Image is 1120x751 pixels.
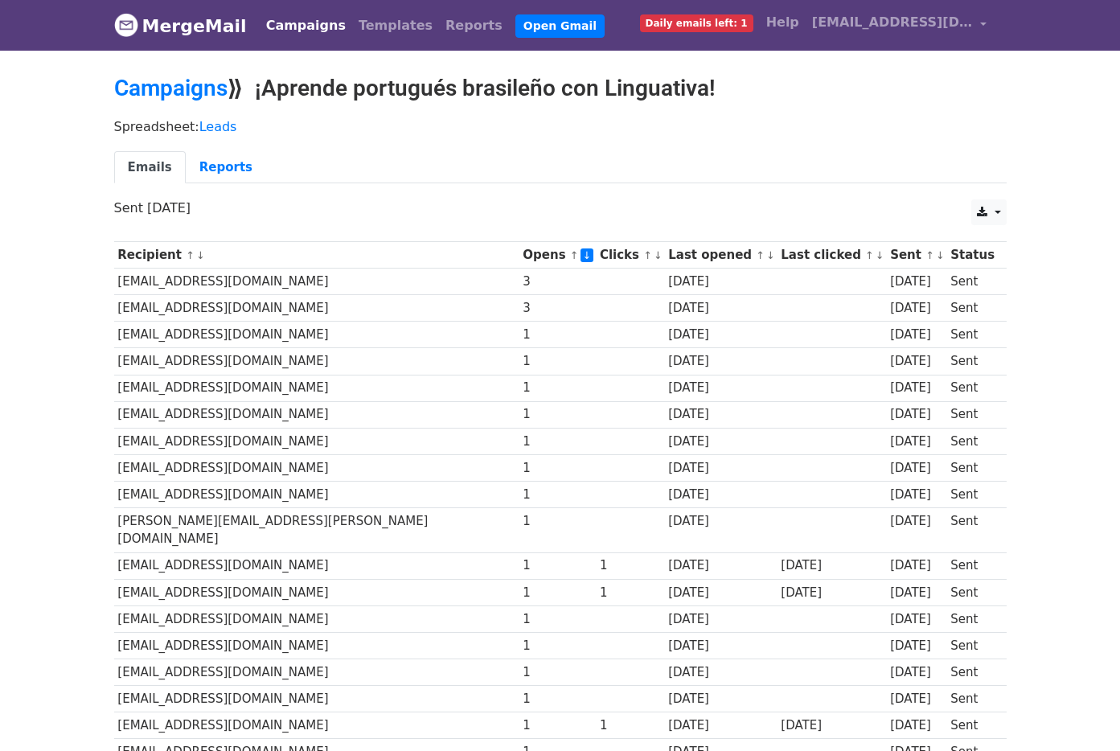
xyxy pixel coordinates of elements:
[781,716,882,735] div: [DATE]
[756,249,765,261] a: ↑
[777,242,887,269] th: Last clicked
[946,552,998,579] td: Sent
[114,454,519,481] td: [EMAIL_ADDRESS][DOMAIN_NAME]
[114,579,519,605] td: [EMAIL_ADDRESS][DOMAIN_NAME]
[114,712,519,739] td: [EMAIL_ADDRESS][DOMAIN_NAME]
[114,322,519,348] td: [EMAIL_ADDRESS][DOMAIN_NAME]
[890,405,943,424] div: [DATE]
[946,348,998,375] td: Sent
[114,13,138,37] img: MergeMail logo
[664,242,777,269] th: Last opened
[890,299,943,318] div: [DATE]
[523,379,592,397] div: 1
[199,119,237,134] a: Leads
[946,605,998,632] td: Sent
[946,322,998,348] td: Sent
[946,481,998,507] td: Sent
[890,433,943,451] div: [DATE]
[523,637,592,655] div: 1
[806,6,994,44] a: [EMAIL_ADDRESS][DOMAIN_NAME]
[114,9,247,43] a: MergeMail
[523,459,592,478] div: 1
[890,690,943,708] div: [DATE]
[643,249,652,261] a: ↑
[766,249,775,261] a: ↓
[890,716,943,735] div: [DATE]
[946,242,998,269] th: Status
[946,659,998,686] td: Sent
[596,242,664,269] th: Clicks
[781,556,882,575] div: [DATE]
[114,552,519,579] td: [EMAIL_ADDRESS][DOMAIN_NAME]
[946,454,998,481] td: Sent
[114,508,519,553] td: [PERSON_NAME][EMAIL_ADDRESS][PERSON_NAME][DOMAIN_NAME]
[668,556,773,575] div: [DATE]
[570,249,579,261] a: ↑
[640,14,753,32] span: Daily emails left: 1
[523,716,592,735] div: 1
[114,605,519,632] td: [EMAIL_ADDRESS][DOMAIN_NAME]
[523,610,592,629] div: 1
[114,75,1007,102] h2: ⟫ ¡Aprende portugués brasileño con Linguativa!
[668,610,773,629] div: [DATE]
[668,352,773,371] div: [DATE]
[600,716,661,735] div: 1
[668,459,773,478] div: [DATE]
[946,632,998,659] td: Sent
[519,242,597,269] th: Opens
[668,716,773,735] div: [DATE]
[781,584,882,602] div: [DATE]
[668,690,773,708] div: [DATE]
[523,690,592,708] div: 1
[890,273,943,291] div: [DATE]
[523,556,592,575] div: 1
[890,584,943,602] div: [DATE]
[114,269,519,295] td: [EMAIL_ADDRESS][DOMAIN_NAME]
[352,10,439,42] a: Templates
[523,299,592,318] div: 3
[523,405,592,424] div: 1
[523,584,592,602] div: 1
[439,10,509,42] a: Reports
[886,242,946,269] th: Sent
[114,348,519,375] td: [EMAIL_ADDRESS][DOMAIN_NAME]
[946,428,998,454] td: Sent
[668,663,773,682] div: [DATE]
[890,610,943,629] div: [DATE]
[523,273,592,291] div: 3
[654,249,663,261] a: ↓
[890,459,943,478] div: [DATE]
[946,712,998,739] td: Sent
[890,352,943,371] div: [DATE]
[196,249,205,261] a: ↓
[523,433,592,451] div: 1
[114,118,1007,135] p: Spreadsheet:
[668,637,773,655] div: [DATE]
[668,512,773,531] div: [DATE]
[114,686,519,712] td: [EMAIL_ADDRESS][DOMAIN_NAME]
[890,379,943,397] div: [DATE]
[634,6,760,39] a: Daily emails left: 1
[114,75,228,101] a: Campaigns
[114,401,519,428] td: [EMAIL_ADDRESS][DOMAIN_NAME]
[890,486,943,504] div: [DATE]
[668,486,773,504] div: [DATE]
[946,579,998,605] td: Sent
[668,273,773,291] div: [DATE]
[114,375,519,401] td: [EMAIL_ADDRESS][DOMAIN_NAME]
[668,405,773,424] div: [DATE]
[936,249,945,261] a: ↓
[114,295,519,322] td: [EMAIL_ADDRESS][DOMAIN_NAME]
[890,663,943,682] div: [DATE]
[581,248,594,262] a: ↓
[114,632,519,659] td: [EMAIL_ADDRESS][DOMAIN_NAME]
[946,686,998,712] td: Sent
[668,326,773,344] div: [DATE]
[668,379,773,397] div: [DATE]
[946,269,998,295] td: Sent
[600,556,661,575] div: 1
[114,481,519,507] td: [EMAIL_ADDRESS][DOMAIN_NAME]
[186,151,266,184] a: Reports
[946,375,998,401] td: Sent
[760,6,806,39] a: Help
